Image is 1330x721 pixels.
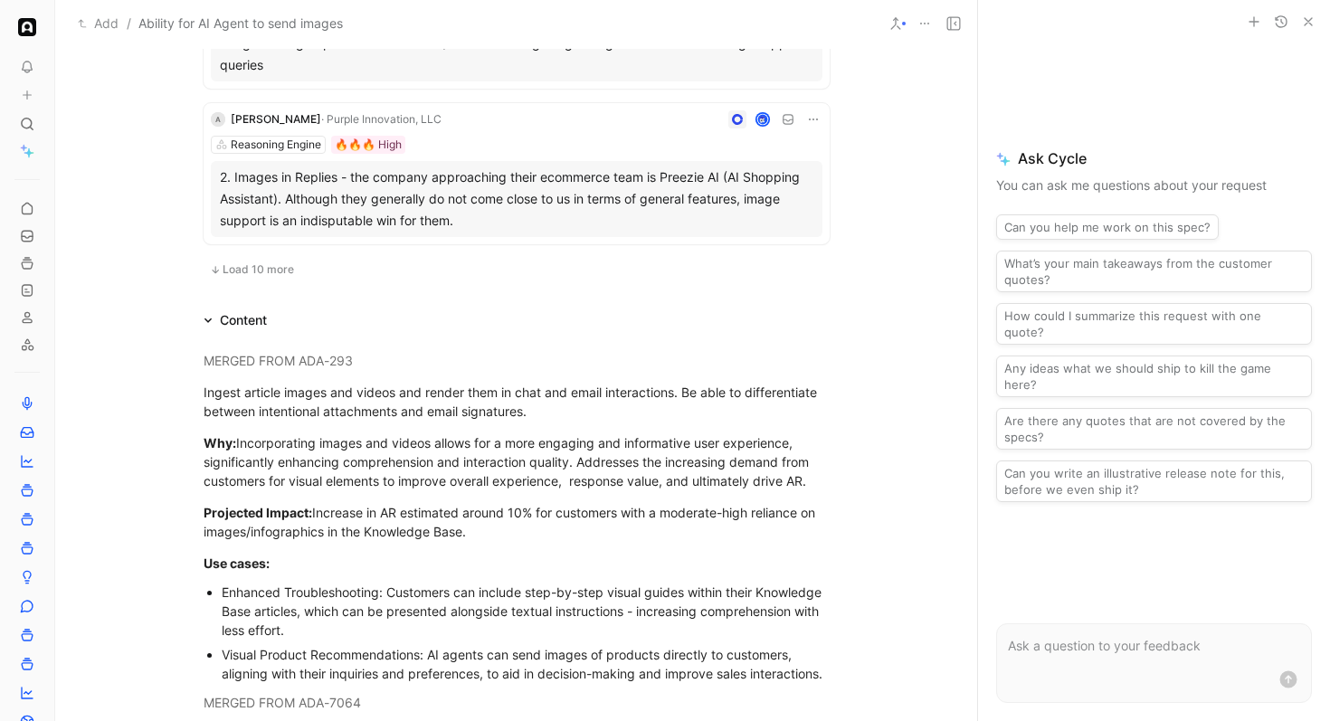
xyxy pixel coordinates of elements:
[204,435,236,451] strong: Why:
[335,136,402,154] div: 🔥🔥🔥 High
[321,112,442,126] span: · Purple Innovation, LLC
[222,583,830,640] div: Enhanced Troubleshooting: Customers can include step-by-step visual guides within their Knowledge...
[756,114,768,126] img: avatar
[996,214,1219,240] button: Can you help me work on this spec?
[996,147,1312,169] span: Ask Cycle
[73,13,123,34] button: Add
[204,433,830,490] div: Incorporating images and videos allows for a more engaging and informative user experience, signi...
[14,14,40,40] button: Ada
[211,112,225,127] div: A
[996,408,1312,450] button: Are there any quotes that are not covered by the specs?
[204,503,830,541] div: Increase in AR estimated around 10% for customers with a moderate-high reliance on images/infogra...
[996,303,1312,345] button: How could I summarize this request with one quote?
[127,13,131,34] span: /
[220,309,267,331] div: Content
[204,259,300,280] button: Load 10 more
[204,505,312,520] strong: Projected Impact:
[18,18,36,36] img: Ada
[222,645,830,683] div: Visual Product Recommendations: AI agents can send images of products directly to customers, alig...
[204,555,270,571] strong: Use cases:
[996,356,1312,397] button: Any ideas what we should ship to kill the game here?
[204,383,830,421] div: Ingest article images and videos and render them in chat and email interactions. Be able to diffe...
[196,309,274,331] div: Content
[996,175,1312,196] p: You can ask me questions about your request
[138,13,343,34] span: Ability for AI Agent to send images
[204,353,353,368] mark: MERGED FROM ADA-293
[220,33,813,76] div: Pango looking to present screenshots/troubleshooting images to guide customers through support qu...
[231,136,321,154] div: Reasoning Engine
[204,695,361,710] mark: MERGED FROM ADA-7064
[231,112,321,126] span: [PERSON_NAME]
[220,166,813,232] div: 2. Images in Replies - the company approaching their ecommerce team is Preezie AI (AI Shopping As...
[996,251,1312,292] button: What’s your main takeaways from the customer quotes?
[223,262,294,277] span: Load 10 more
[996,460,1312,502] button: Can you write an illustrative release note for this, before we even ship it?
